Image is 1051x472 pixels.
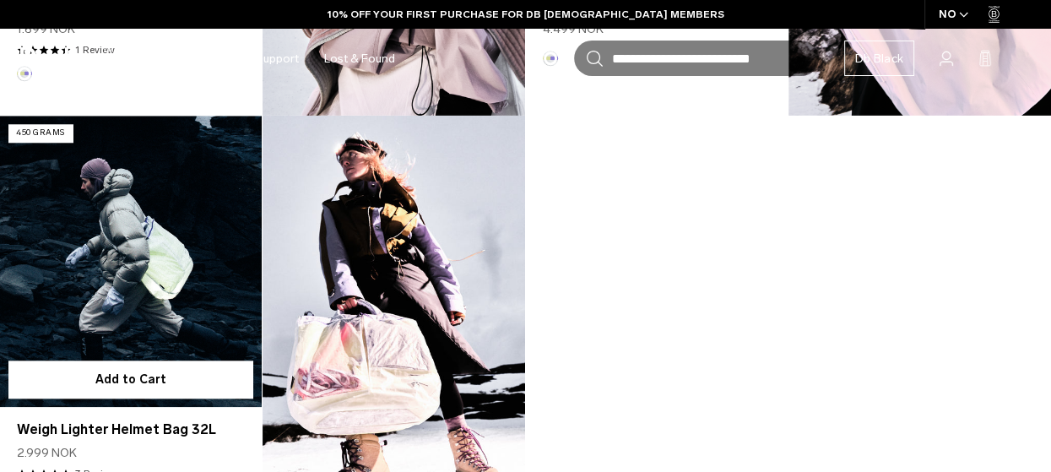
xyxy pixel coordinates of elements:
[136,29,165,89] a: Shop
[190,29,230,89] a: Explore
[328,7,724,22] a: 10% OFF YOUR FIRST PURCHASE FOR DB [DEMOGRAPHIC_DATA] MEMBERS
[324,29,395,89] a: Lost & Found
[123,29,408,89] nav: Main Navigation
[256,29,299,89] a: Support
[8,124,73,142] p: 450 grams
[17,444,77,462] span: 2.999 NOK
[8,361,253,399] button: Add to Cart
[17,420,245,440] a: Weigh Lighter Helmet Bag 32L
[844,41,914,76] a: Db Black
